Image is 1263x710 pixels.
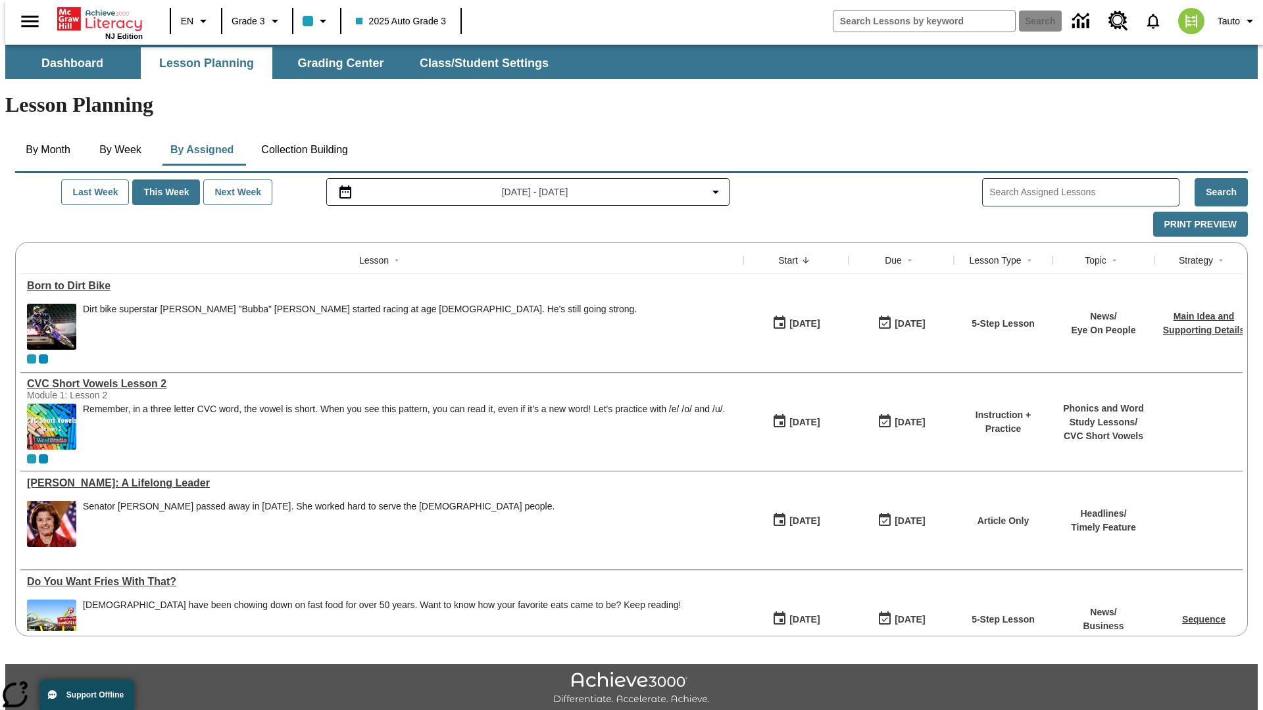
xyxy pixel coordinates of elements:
[83,600,681,646] div: Americans have been chowing down on fast food for over 50 years. Want to know how your favorite e...
[27,304,76,350] img: Motocross racer James Stewart flies through the air on his dirt bike.
[1022,252,1037,268] button: Sort
[833,11,1015,32] input: search field
[768,607,824,632] button: 09/13/25: First time the lesson was available
[502,185,568,199] span: [DATE] - [DATE]
[1083,605,1124,619] p: News /
[895,316,925,332] div: [DATE]
[232,14,265,28] span: Grade 3
[87,134,153,166] button: By Week
[798,252,814,268] button: Sort
[768,508,824,533] button: 09/13/25: First time the lesson was available
[389,252,405,268] button: Sort
[978,514,1029,528] p: Article Only
[1106,252,1122,268] button: Sort
[27,454,36,463] div: Current Class
[39,354,48,364] div: OL 2025 Auto Grade 4
[83,304,637,350] div: Dirt bike superstar James "Bubba" Stewart started racing at age 4. He's still going strong.
[1170,4,1212,38] button: Select a new avatar
[1178,8,1204,34] img: avatar image
[39,454,48,463] div: OL 2025 Auto Grade 4
[1085,254,1106,267] div: Topic
[226,9,288,33] button: Grade: Grade 3, Select a grade
[1218,14,1240,28] span: Tauto
[768,410,824,435] button: 09/13/25: First time the lesson was available
[895,611,925,628] div: [DATE]
[960,408,1046,436] p: Instruction + Practice
[203,179,272,205] button: Next Week
[989,183,1179,202] input: Search Assigned Lessons
[789,513,820,529] div: [DATE]
[1083,619,1124,633] p: Business
[902,252,918,268] button: Sort
[873,508,929,533] button: 09/13/25: Last day the lesson can be accessed
[409,47,559,79] button: Class/Student Settings
[175,9,217,33] button: Language: EN, Select a language
[27,501,76,547] img: Senator Dianne Feinstein of California smiles with the U.S. flag behind her.
[39,680,134,710] button: Support Offline
[1136,4,1170,38] a: Notifications
[181,14,193,28] span: EN
[27,378,737,390] a: CVC Short Vowels Lesson 2, Lessons
[27,378,737,390] div: CVC Short Vowels Lesson 2
[332,184,724,200] button: Select the date range menu item
[5,93,1258,117] h1: Lesson Planning
[27,600,76,646] img: One of the first McDonald's stores, with the iconic red sign and golden arches.
[61,179,129,205] button: Last Week
[83,501,555,547] div: Senator Dianne Feinstein passed away in September 2023. She worked hard to serve the American peo...
[789,611,820,628] div: [DATE]
[1153,212,1248,237] button: Print Preview
[83,600,681,611] div: [DEMOGRAPHIC_DATA] have been chowing down on fast food for over 50 years. Want to know how your f...
[895,513,925,529] div: [DATE]
[11,2,49,41] button: Open side menu
[1059,429,1148,443] p: CVC Short Vowels
[359,254,389,267] div: Lesson
[708,184,724,200] svg: Collapse Date Range Filter
[1182,614,1226,625] a: Sequence
[27,280,737,292] div: Born to Dirt Bike
[1064,3,1101,39] a: Data Center
[15,134,81,166] button: By Month
[1071,507,1136,521] p: Headlines /
[251,134,359,166] button: Collection Building
[1212,9,1263,33] button: Profile/Settings
[27,404,76,450] img: CVC Short Vowels Lesson 2.
[789,316,820,332] div: [DATE]
[972,613,1035,627] p: 5-Step Lesson
[1071,521,1136,534] p: Timely Feature
[1163,311,1245,335] a: Main Idea and Supporting Details
[297,9,336,33] button: Class color is light blue. Change class color
[160,134,244,166] button: By Assigned
[132,179,200,205] button: This Week
[969,254,1021,267] div: Lesson Type
[789,414,820,431] div: [DATE]
[895,414,925,431] div: [DATE]
[7,47,138,79] button: Dashboard
[885,254,902,267] div: Due
[141,47,272,79] button: Lesson Planning
[83,304,637,315] div: Dirt bike superstar [PERSON_NAME] "Bubba" [PERSON_NAME] started racing at age [DEMOGRAPHIC_DATA]....
[1071,323,1135,337] p: Eye On People
[27,576,737,588] div: Do You Want Fries With That?
[275,47,407,79] button: Grading Center
[83,404,725,450] div: Remember, in a three letter CVC word, the vowel is short. When you see this pattern, you can read...
[27,354,36,364] div: Current Class
[105,32,143,40] span: NJ Edition
[27,477,737,489] div: Dianne Feinstein: A Lifelong Leader
[972,317,1035,331] p: 5-Step Lesson
[1059,402,1148,429] p: Phonics and Word Study Lessons /
[873,410,929,435] button: 09/13/25: Last day the lesson can be accessed
[83,404,725,415] p: Remember, in a three letter CVC word, the vowel is short. When you see this pattern, you can read...
[1101,3,1136,39] a: Resource Center, Will open in new tab
[57,6,143,32] a: Home
[27,477,737,489] a: Dianne Feinstein: A Lifelong Leader, Lessons
[768,311,824,336] button: 09/13/25: First time the lesson was available
[873,311,929,336] button: 09/13/25: Last day the lesson can be accessed
[27,390,224,400] div: Module 1: Lesson 2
